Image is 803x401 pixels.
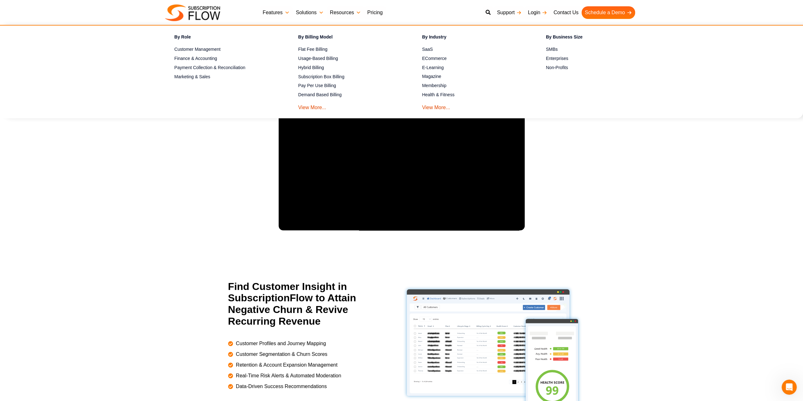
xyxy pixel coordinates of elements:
[298,46,400,53] a: Flat Fee Billing
[782,380,797,395] iframe: Intercom live chat
[234,383,327,390] span: Data-Driven Success Recommendations
[165,4,220,21] img: Subscriptionflow
[174,64,276,71] a: Payment Collection & Reconciliation
[422,64,524,71] a: E-Learning
[422,100,450,112] a: View More...
[174,64,245,71] span: Payment Collection & Reconciliation
[546,64,648,71] a: Non-Profits
[494,6,525,19] a: Support
[364,6,386,19] a: Pricing
[546,55,568,62] span: Enterprises
[174,55,276,62] a: Finance & Accounting
[546,46,648,53] a: SMBs
[174,33,276,43] h4: By Role
[550,6,582,19] a: Contact Us
[298,46,328,53] span: Flat Fee Billing
[298,55,400,62] a: Usage-Based Billing
[525,6,550,19] a: Login
[260,6,293,19] a: Features
[422,46,433,53] span: SaaS
[298,82,400,90] a: Pay Per Use Billing
[422,73,524,80] a: Magazine
[298,91,400,99] a: Demand Based Billing
[422,46,524,53] a: SaaS
[298,74,344,80] span: Subscription Box Billing
[298,55,338,62] span: Usage-Based Billing
[546,64,568,71] span: Non-Profits
[298,64,400,71] a: Hybrid Billing
[422,64,444,71] span: E-Learning
[293,6,327,19] a: Solutions
[234,361,338,369] span: Retention & Account Expansion Management
[546,46,558,53] span: SMBs
[234,351,328,358] span: Customer Segmentation & Churn Scores
[228,281,392,327] h2: Find Customer Insight in SubscriptionFlow to Attain Negative Churn & Revive Recurring Revenue
[279,92,525,230] iframe: SubscriptionFlow Product Demo
[546,55,648,62] a: Enterprises
[174,74,210,80] span: Marketing & Sales
[298,73,400,80] a: Subscription Box Billing
[422,55,524,62] a: ECommerce
[422,91,524,99] a: Health & Fitness
[234,372,341,380] span: Real-Time Risk Alerts & Automated Moderation
[234,340,326,347] span: Customer Profiles and Journey Mapping
[174,46,276,53] a: Customer Management
[582,6,635,19] a: Schedule a Demo
[298,33,400,43] h4: By Billing Model
[327,6,364,19] a: Resources
[174,73,276,80] a: Marketing & Sales
[174,55,217,62] span: Finance & Accounting
[422,55,447,62] span: ECommerce
[546,33,648,43] h4: By Business Size
[422,82,524,90] a: Membership
[422,33,524,43] h4: By Industry
[298,100,326,112] a: View More...
[174,46,221,53] span: Customer Management
[298,64,324,71] span: Hybrid Billing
